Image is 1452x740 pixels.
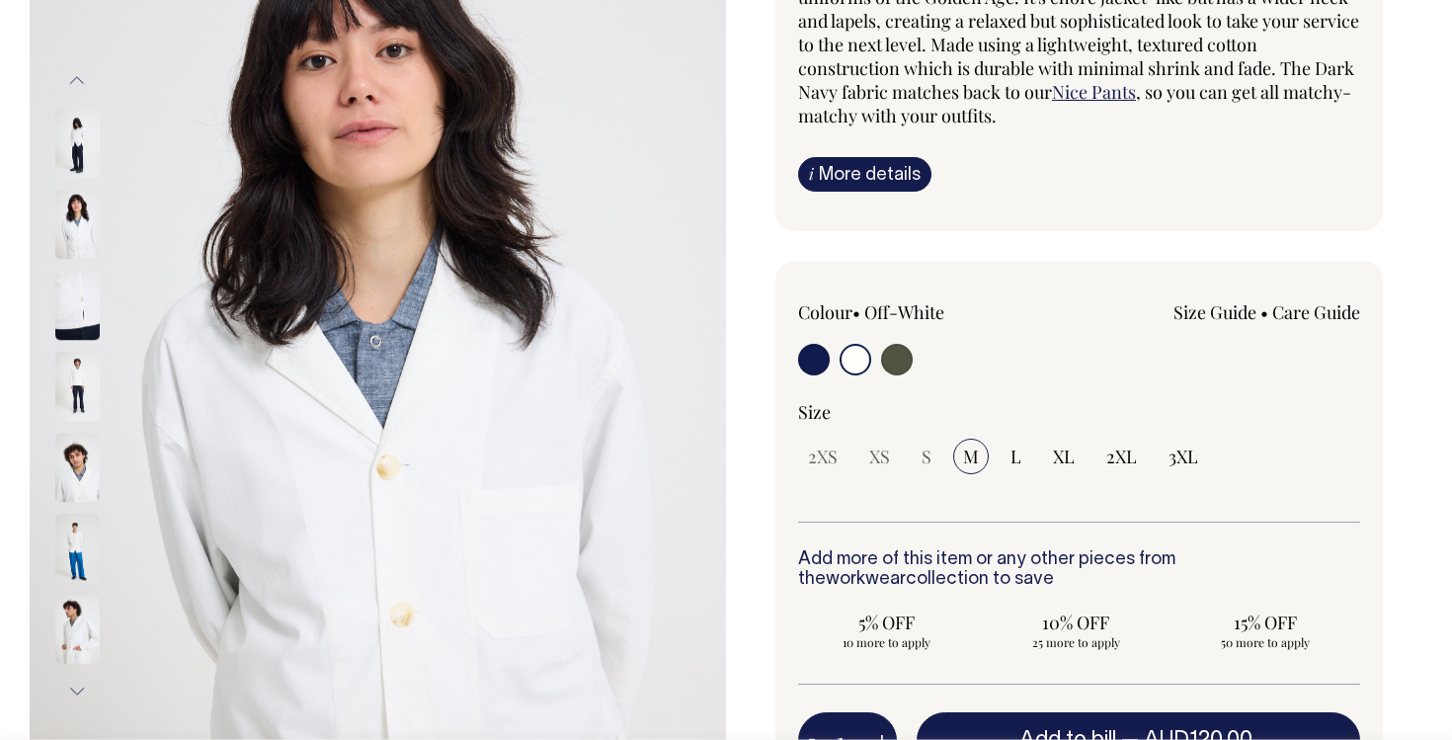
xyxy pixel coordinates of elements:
input: 2XL [1096,439,1147,474]
span: XL [1053,445,1075,468]
span: 15% OFF [1186,611,1344,634]
input: M [953,439,989,474]
button: Previous [62,58,92,103]
input: XS [859,439,900,474]
h6: Add more of this item or any other pieces from the collection to save [798,550,1360,590]
a: Care Guide [1272,300,1360,324]
img: off-white [55,595,100,664]
span: • [1260,300,1268,324]
input: 15% OFF 50 more to apply [1176,605,1354,656]
span: 2XS [808,445,838,468]
img: off-white [55,352,100,421]
a: iMore details [798,157,931,192]
input: 3XL [1159,439,1208,474]
span: , so you can get all matchy-matchy with your outfits. [798,80,1351,127]
span: 10 more to apply [808,634,966,650]
input: S [912,439,941,474]
img: off-white [55,271,100,340]
span: 10% OFF [998,611,1156,634]
input: 5% OFF 10 more to apply [798,605,976,656]
button: Next [62,670,92,714]
a: Nice Pants [1052,80,1136,104]
label: Off-White [864,300,944,324]
span: • [852,300,860,324]
input: XL [1043,439,1085,474]
input: L [1001,439,1031,474]
img: off-white [55,514,100,583]
span: L [1010,445,1021,468]
span: 25 more to apply [998,634,1156,650]
span: XS [869,445,890,468]
a: Size Guide [1173,300,1256,324]
input: 2XS [798,439,847,474]
span: 3XL [1169,445,1198,468]
span: S [922,445,931,468]
div: Colour [798,300,1023,324]
a: workwear [826,571,906,588]
div: Size [798,400,1360,424]
span: 5% OFF [808,611,966,634]
span: M [963,445,979,468]
span: 50 more to apply [1186,634,1344,650]
img: off-white [55,190,100,259]
img: off-white [55,109,100,178]
input: 10% OFF 25 more to apply [988,605,1166,656]
span: 2XL [1106,445,1137,468]
img: off-white [55,433,100,502]
span: i [809,163,814,184]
